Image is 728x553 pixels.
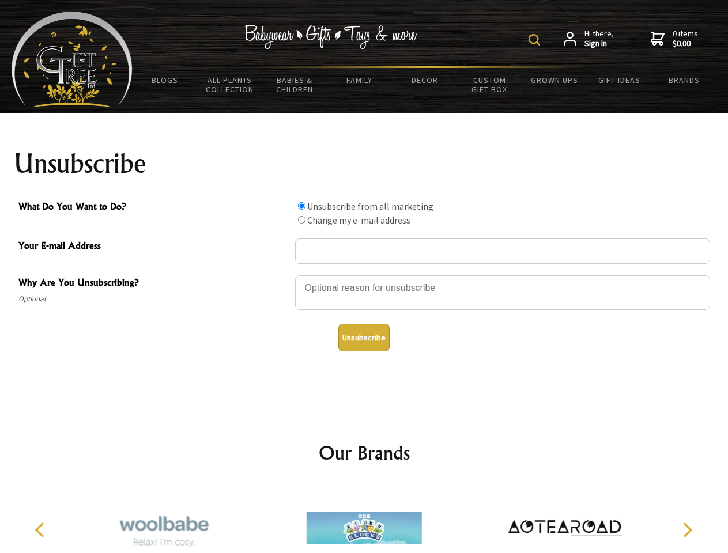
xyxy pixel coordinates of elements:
[673,39,698,49] strong: $0.00
[587,68,652,92] a: Gift Ideas
[244,25,417,49] img: Babywear - Gifts - Toys & more
[18,292,289,306] span: Optional
[23,439,706,467] h2: Our Brands
[14,150,715,177] h1: Unsubscribe
[307,200,433,212] label: Unsubscribe from all marketing
[338,324,390,351] button: Unsubscribe
[295,275,710,310] textarea: Why Are You Unsubscribing?
[29,517,54,543] button: Previous
[295,238,710,264] input: Your E-mail Address
[522,68,587,92] a: Grown Ups
[198,68,263,101] a: All Plants Collection
[18,238,289,255] span: Your E-mail Address
[652,68,717,92] a: Brands
[457,68,522,101] a: Custom Gift Box
[584,39,614,49] strong: Sign in
[298,202,305,210] input: What Do You Want to Do?
[133,68,198,92] a: BLOGS
[18,275,289,292] span: Why Are You Unsubscribing?
[392,68,457,92] a: Decor
[298,216,305,224] input: What Do You Want to Do?
[262,68,327,101] a: Babies & Children
[674,517,700,543] button: Next
[12,12,133,107] img: Babyware - Gifts - Toys and more...
[327,68,393,92] a: Family
[307,214,410,226] label: Change my e-mail address
[584,29,614,49] span: Hi there,
[651,29,698,49] a: 0 items$0.00
[564,29,614,49] a: Hi there,Sign in
[673,28,698,49] span: 0 items
[529,34,540,46] img: product search
[18,199,289,216] span: What Do You Want to Do?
